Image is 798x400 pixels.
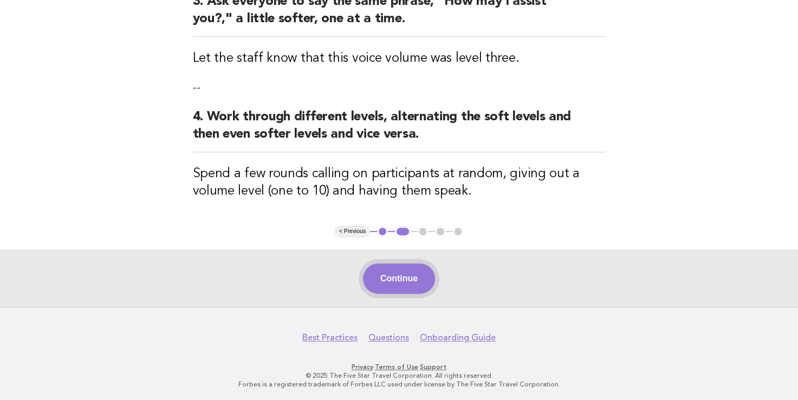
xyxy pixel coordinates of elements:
[352,363,373,371] a: Privacy
[420,332,496,343] a: Onboarding Guide
[193,165,606,200] h3: Spend a few rounds calling on participants at random, giving out a volume level (one to 10) and h...
[420,363,446,371] a: Support
[335,226,370,237] button: < Previous
[68,363,731,371] p: · ·
[302,332,358,343] a: Best Practices
[68,371,731,380] p: © 2025 The Five Star Travel Corporation. All rights reserved.
[368,332,409,343] a: Questions
[377,226,388,237] button: 1
[363,263,435,294] button: Continue
[395,226,411,237] button: 2
[193,50,606,67] h3: Let the staff know that this voice volume was level three.
[375,363,418,371] a: Terms of Use
[68,380,731,389] p: Forbes is a registered trademark of Forbes LLC used under license by The Five Star Travel Corpora...
[193,108,606,152] h2: 4. Work through different levels, alternating the soft levels and then even softer levels and vic...
[193,80,606,95] p: --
